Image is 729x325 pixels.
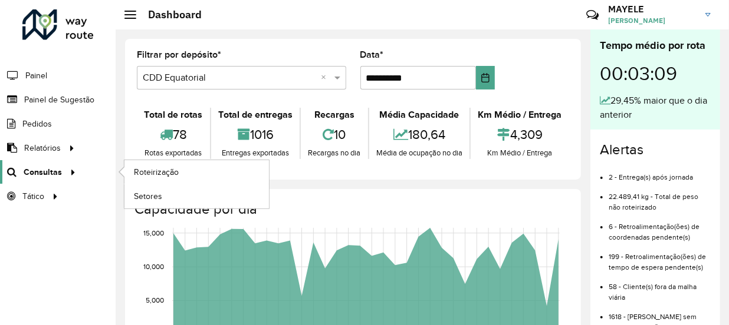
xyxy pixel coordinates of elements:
[214,122,297,147] div: 1016
[22,118,52,130] span: Pedidos
[608,4,697,15] h3: MAYELE
[124,184,269,208] a: Setores
[600,54,711,94] div: 00:03:09
[360,48,384,62] label: Data
[140,122,207,147] div: 78
[476,66,495,89] button: Choose Date
[136,8,202,21] h2: Dashboard
[600,94,711,122] div: 29,45% maior que o dia anterior
[609,213,711,243] li: 6 - Retroalimentação(ões) de coordenadas pendente(s)
[304,108,365,122] div: Recargas
[25,69,47,82] span: Painel
[24,94,94,106] span: Painel de Sugestão
[609,243,711,273] li: 199 - Retroalimentação(ões) de tempo de espera pendente(s)
[22,190,44,203] span: Tático
[304,147,365,159] div: Recargas no dia
[600,38,711,54] div: Tempo médio por rota
[608,15,697,26] span: [PERSON_NAME]
[474,122,566,147] div: 4,309
[372,122,467,147] div: 180,64
[372,147,467,159] div: Média de ocupação no dia
[474,108,566,122] div: Km Médio / Entrega
[134,166,179,178] span: Roteirização
[143,229,164,237] text: 15,000
[134,190,162,203] span: Setores
[24,142,61,154] span: Relatórios
[474,147,566,159] div: Km Médio / Entrega
[372,108,467,122] div: Média Capacidade
[134,201,569,218] h4: Capacidade por dia
[600,141,711,158] h4: Alertas
[214,147,297,159] div: Entregas exportadas
[321,71,331,85] span: Clear all
[304,122,365,147] div: 10
[214,108,297,122] div: Total de entregas
[137,48,221,62] label: Filtrar por depósito
[124,160,269,184] a: Roteirização
[609,273,711,303] li: 58 - Cliente(s) fora da malha viária
[146,297,164,304] text: 5,000
[140,147,207,159] div: Rotas exportadas
[143,263,164,270] text: 10,000
[140,108,207,122] div: Total de rotas
[609,163,711,183] li: 2 - Entrega(s) após jornada
[609,183,711,213] li: 22.489,41 kg - Total de peso não roteirizado
[24,166,62,178] span: Consultas
[580,2,605,28] a: Contato Rápido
